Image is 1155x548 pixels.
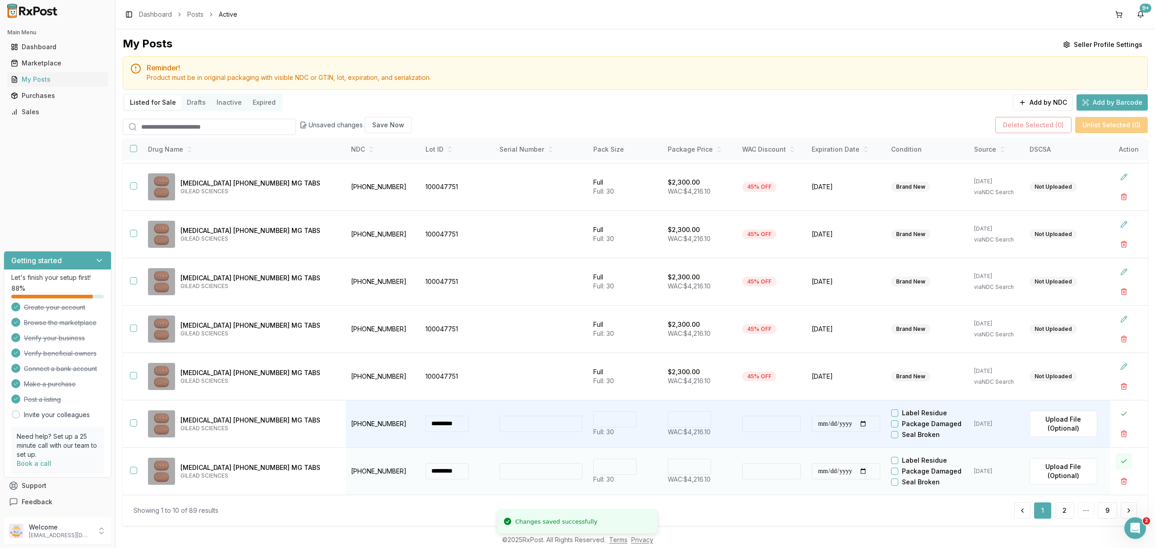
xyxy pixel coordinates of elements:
[420,305,494,353] td: 100047751
[7,71,108,88] a: My Posts
[668,377,711,385] span: WAC: $4,216.10
[588,163,662,210] td: Full
[180,425,338,432] p: GILEAD SCIENCES
[134,506,218,515] div: Showing 1 to 10 of 89 results
[148,221,175,248] img: Biktarvy 50-200-25 MG TABS
[148,363,175,390] img: Biktarvy 50-200-25 MG TABS
[1030,229,1077,239] div: Not Uploaded
[902,421,961,427] label: Package Damaged
[7,104,108,120] a: Sales
[1116,473,1132,489] button: Delete
[148,268,175,295] img: Biktarvy 50-200-25 MG TABS
[974,420,1019,427] p: [DATE]
[974,283,1019,291] p: via NDC Search
[902,432,940,438] label: Seal Broken
[420,163,494,210] td: 100047751
[1116,264,1132,280] button: Edit
[593,330,614,337] span: Full: 30
[346,305,420,353] td: [PHONE_NUMBER]
[9,524,23,538] img: User avatar
[593,377,614,385] span: Full: 30
[1055,502,1074,519] a: 2
[891,277,930,287] div: Brand New
[1116,283,1132,300] button: Delete
[812,325,880,334] span: [DATE]
[420,258,494,305] td: 100047751
[17,460,51,467] a: Book a call
[4,478,111,494] button: Support
[631,536,653,543] a: Privacy
[1116,236,1132,252] button: Delete
[974,189,1019,196] p: via NDC Search
[11,42,104,51] div: Dashboard
[11,75,104,84] div: My Posts
[247,95,281,110] button: Expired
[1098,502,1117,519] button: 9
[4,56,111,70] button: Marketplace
[147,64,1140,71] h5: Reminder!
[346,400,420,447] td: [PHONE_NUMBER]
[593,475,614,483] span: Full: 30
[1030,372,1077,381] div: Not Uploaded
[11,284,25,293] span: 88 %
[180,188,338,195] p: GILEAD SCIENCES
[812,182,880,191] span: [DATE]
[668,320,700,329] p: $2,300.00
[742,324,776,334] div: 45% OFF
[609,536,628,543] a: Terms
[4,105,111,119] button: Sales
[1110,139,1148,160] th: Action
[139,10,237,19] nav: breadcrumb
[181,95,211,110] button: Drafts
[180,330,338,337] p: GILEAD SCIENCES
[24,318,97,327] span: Browse the marketplace
[742,229,776,239] div: 45% OFF
[7,39,108,55] a: Dashboard
[974,320,1019,327] p: [DATE]
[24,364,97,373] span: Connect a bank account
[668,187,711,195] span: WAC: $4,216.10
[891,372,930,381] div: Brand New
[1030,324,1077,334] div: Not Uploaded
[742,182,776,192] div: 45% OFF
[1034,502,1051,519] button: 1
[139,10,172,19] a: Dashboard
[125,95,181,110] button: Listed for Sale
[974,378,1019,385] p: via NDC Search
[346,163,420,210] td: [PHONE_NUMBER]
[4,40,111,54] button: Dashboard
[1030,458,1097,484] label: Upload File (Optional)
[1058,37,1148,53] button: Seller Profile Settings
[24,380,76,389] span: Make a purchase
[24,349,97,358] span: Verify beneficial owners
[420,210,494,258] td: 100047751
[1116,378,1132,395] button: Delete
[668,367,700,376] p: $2,300.00
[1116,311,1132,327] button: Edit
[1116,406,1132,422] button: Close
[148,173,175,200] img: Biktarvy 50-200-25 MG TABS
[742,372,776,381] div: 45% OFF
[1116,169,1132,185] button: Edit
[11,273,104,282] p: Let's finish your setup first!
[886,139,969,160] th: Condition
[148,410,175,437] img: Biktarvy 50-200-25 MG TABS
[7,55,108,71] a: Marketplace
[1030,411,1097,437] label: Upload File (Optional)
[148,145,338,154] div: Drug Name
[891,324,930,334] div: Brand New
[24,334,85,343] span: Verify your business
[346,447,420,495] td: [PHONE_NUMBER]
[180,179,338,188] p: [MEDICAL_DATA] [PHONE_NUMBER] MG TABS
[812,230,880,239] span: [DATE]
[593,282,614,290] span: Full: 30
[1030,277,1077,287] div: Not Uploaded
[148,458,175,485] img: Biktarvy 50-200-25 MG TABS
[1124,517,1146,539] iframe: Intercom live chat
[593,187,614,195] span: Full: 30
[29,532,92,539] p: [EMAIL_ADDRESS][DOMAIN_NAME]
[425,145,489,154] div: Lot ID
[668,225,700,234] p: $2,300.00
[147,73,1140,82] div: Product must be in original packaging with visible NDC or GTIN, lot, expiration, and serialization.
